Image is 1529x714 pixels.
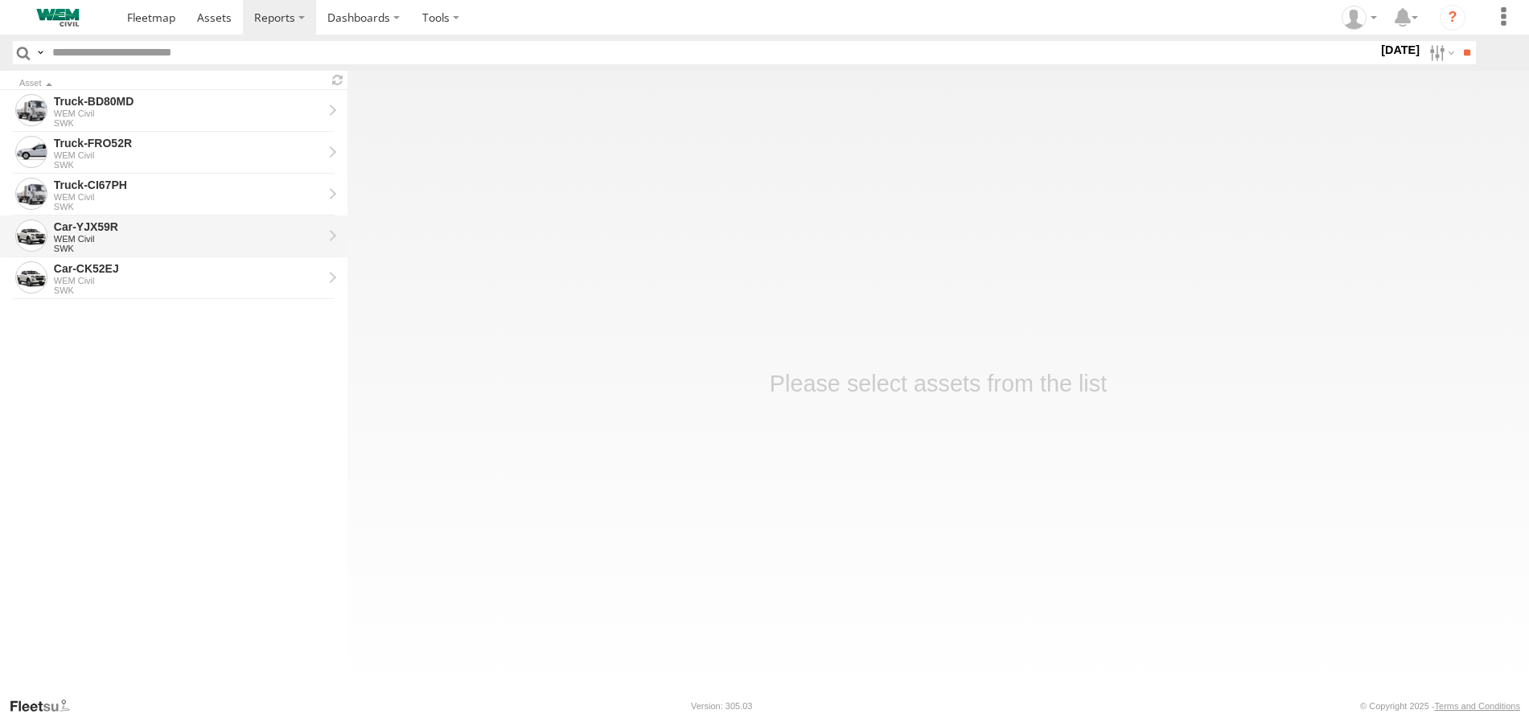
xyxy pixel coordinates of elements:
[54,234,323,244] div: WEM Civil
[54,285,323,295] div: SWK
[54,109,323,118] div: WEM Civil
[691,701,752,711] div: Version: 305.03
[1423,41,1457,64] label: Search Filter Options
[54,94,323,109] div: Truck-BD80MD - View Asset History
[328,72,347,88] span: Refresh
[54,150,323,160] div: WEM Civil
[34,41,47,64] label: Search Query
[1440,5,1465,31] i: ?
[1378,41,1423,59] label: [DATE]
[54,178,323,192] div: Truck-CI67PH - View Asset History
[1435,701,1520,711] a: Terms and Conditions
[54,276,323,285] div: WEM Civil
[54,202,323,211] div: SWK
[54,244,323,253] div: SWK
[54,160,323,170] div: SWK
[54,192,323,202] div: WEM Civil
[9,698,83,714] a: Visit our Website
[1336,6,1383,30] div: Kevin Webb
[16,9,100,27] img: WEMCivilLogo.svg
[1360,701,1520,711] div: © Copyright 2025 -
[19,80,322,88] div: Click to Sort
[54,220,323,234] div: Car-YJX59R - View Asset History
[54,261,323,276] div: Car-CK52EJ - View Asset History
[54,136,323,150] div: Truck-FRO52R - View Asset History
[54,118,323,128] div: SWK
